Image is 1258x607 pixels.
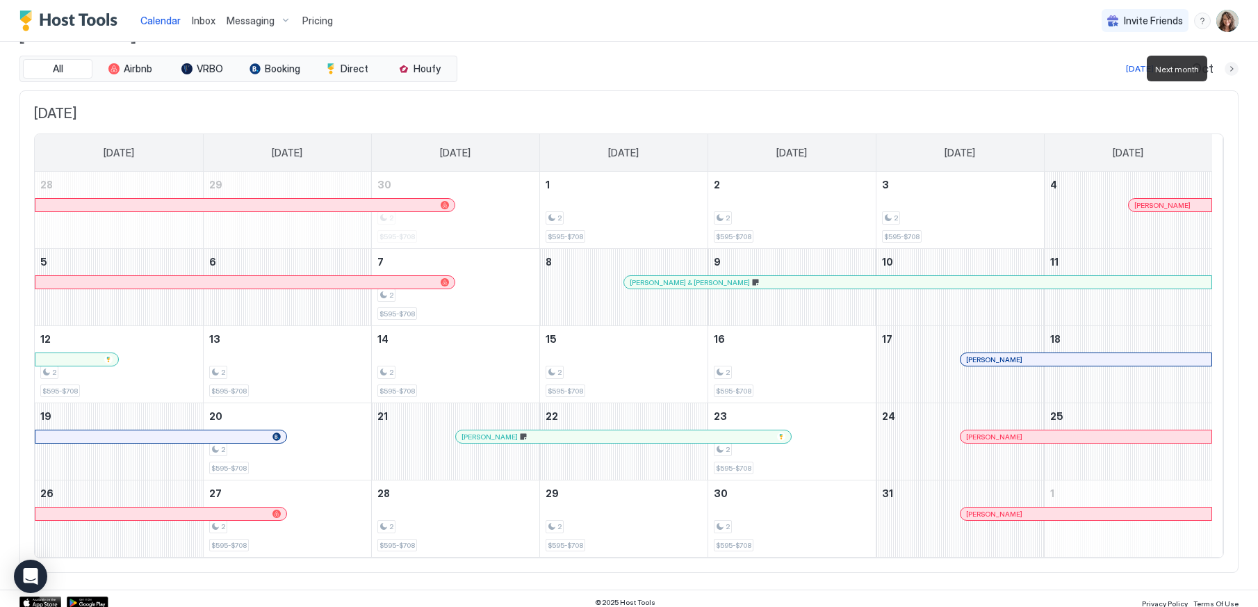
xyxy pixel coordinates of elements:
span: 1 [546,179,550,191]
div: [PERSON_NAME] [1134,201,1206,210]
button: Airbnb [95,59,165,79]
td: October 23, 2025 [708,403,876,480]
a: September 28, 2025 [35,172,203,197]
span: 2 [726,445,730,454]
a: October 23, 2025 [708,403,876,429]
span: $595-$708 [379,387,415,396]
td: October 1, 2025 [539,172,708,249]
span: 23 [714,410,727,422]
td: October 26, 2025 [35,480,203,558]
span: Direct [341,63,368,75]
span: [DATE] [104,147,134,159]
a: October 18, 2025 [1045,326,1213,352]
span: 11 [1050,256,1059,268]
span: 25 [1050,410,1063,422]
span: © 2025 Host Tools [595,598,655,607]
a: October 25, 2025 [1045,403,1213,429]
span: 2 [557,368,562,377]
td: October 21, 2025 [371,403,539,480]
a: October 12, 2025 [35,326,203,352]
td: October 7, 2025 [371,249,539,326]
span: $595-$708 [716,387,751,396]
span: $595-$708 [716,541,751,550]
span: 16 [714,333,725,345]
span: 10 [882,256,893,268]
div: [PERSON_NAME] [966,355,1206,364]
td: October 28, 2025 [371,480,539,558]
span: 2 [221,445,225,454]
a: October 16, 2025 [708,326,876,352]
td: September 29, 2025 [203,172,371,249]
td: October 4, 2025 [1044,172,1212,249]
span: [DATE] [272,147,302,159]
button: Next month [1225,62,1239,76]
span: 2 [52,368,56,377]
div: tab-group [19,56,457,82]
a: Monday [258,134,316,172]
div: User profile [1216,10,1239,32]
button: All [23,59,92,79]
a: October 6, 2025 [204,249,371,275]
span: 4 [1050,179,1057,191]
span: 2 [726,213,730,222]
td: October 2, 2025 [708,172,876,249]
span: Next month [1155,64,1199,74]
span: 2 [894,213,898,222]
td: October 14, 2025 [371,326,539,403]
a: October 20, 2025 [204,403,371,429]
a: October 5, 2025 [35,249,203,275]
a: Wednesday [594,134,653,172]
a: Sunday [90,134,148,172]
span: [DATE] [776,147,807,159]
a: October 13, 2025 [204,326,371,352]
span: Invite Friends [1124,15,1183,27]
span: $595-$708 [548,541,583,550]
span: 2 [714,179,720,191]
a: October 26, 2025 [35,480,203,506]
span: Airbnb [124,63,152,75]
td: October 25, 2025 [1044,403,1212,480]
span: 1 [1050,487,1054,499]
div: [PERSON_NAME] [966,510,1206,519]
td: October 18, 2025 [1044,326,1212,403]
span: Calendar [140,15,181,26]
span: 19 [40,410,51,422]
a: October 30, 2025 [708,480,876,506]
span: $595-$708 [211,387,247,396]
span: [PERSON_NAME] to Sea [19,24,1239,44]
div: [PERSON_NAME] [461,432,785,442]
a: Friday [931,134,989,172]
a: October 2, 2025 [708,172,876,197]
div: [PERSON_NAME] [966,432,1206,442]
a: October 11, 2025 [1045,249,1213,275]
a: September 30, 2025 [372,172,539,197]
span: $595-$708 [884,232,920,241]
span: 21 [377,410,388,422]
span: 30 [714,487,728,499]
span: [PERSON_NAME] [966,432,1022,442]
span: Inbox [192,15,215,26]
a: October 31, 2025 [876,480,1044,506]
span: Booking [265,63,300,75]
div: Open Intercom Messenger [14,560,47,593]
span: 2 [726,368,730,377]
span: Houfy [414,63,441,75]
span: 2 [221,368,225,377]
span: $595-$708 [379,309,415,318]
span: 9 [714,256,721,268]
span: 7 [377,256,384,268]
span: 2 [557,213,562,222]
a: Thursday [762,134,821,172]
span: $595-$708 [548,232,583,241]
span: Messaging [227,15,275,27]
span: $595-$708 [211,541,247,550]
button: Houfy [384,59,454,79]
span: $595-$708 [42,387,78,396]
span: All [53,63,63,75]
a: October 4, 2025 [1045,172,1213,197]
td: October 3, 2025 [876,172,1044,249]
span: 31 [882,487,893,499]
a: October 8, 2025 [540,249,708,275]
a: October 22, 2025 [540,403,708,429]
span: 2 [726,522,730,531]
